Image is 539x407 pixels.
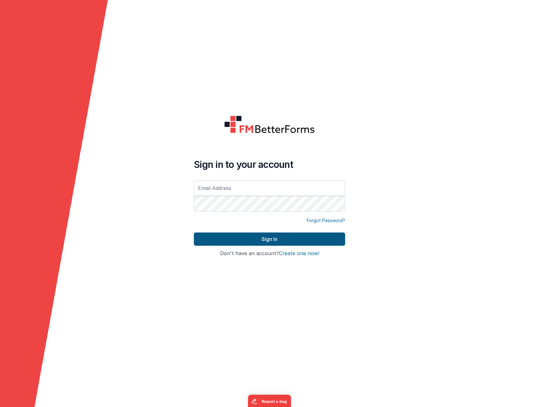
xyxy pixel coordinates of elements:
h4: Don't have an account? [194,251,345,256]
h4: Sign in to your account [194,159,345,170]
input: Email Address [194,180,345,196]
button: Create one now! [279,251,319,256]
a: Forgot Password? [307,217,345,224]
button: Sign In [194,232,345,246]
